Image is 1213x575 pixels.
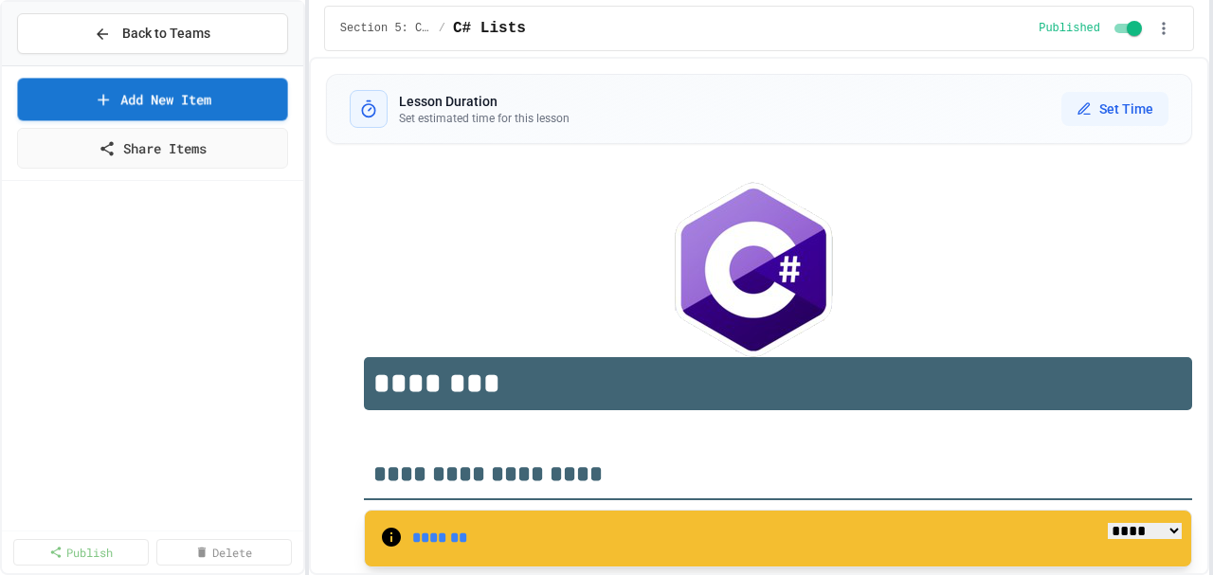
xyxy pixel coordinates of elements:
span: / [439,21,445,36]
p: Set estimated time for this lesson [399,111,570,126]
a: Add New Item [17,78,287,120]
div: Content is published and visible to students [1039,17,1146,40]
a: Share Items [17,128,288,169]
button: Set Time [1061,92,1168,126]
span: C# Lists [453,17,526,40]
iframe: chat widget [1133,499,1194,556]
span: Published [1039,21,1100,36]
span: Section 5: Ceres Docking and Repairs [340,21,431,36]
span: Back to Teams [122,24,210,44]
iframe: chat widget [1056,417,1194,497]
button: Back to Teams [17,13,288,54]
a: Delete [156,539,292,566]
a: Publish [13,539,149,566]
h3: Lesson Duration [399,92,570,111]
